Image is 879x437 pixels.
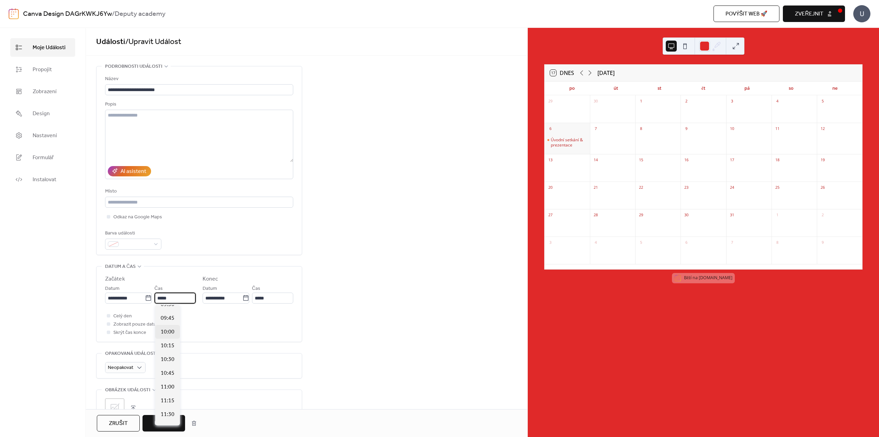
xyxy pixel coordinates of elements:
[10,38,75,57] a: Moje Události
[683,184,690,192] div: 23
[728,211,736,219] div: 31
[10,104,75,123] a: Design
[10,82,75,101] a: Zobrazení
[547,125,554,133] div: 6
[592,239,600,247] div: 4
[684,275,732,281] div: Běží na
[113,320,160,329] span: Zobrazit pouze datum
[105,350,156,358] span: Opakovaná událost
[105,386,150,394] span: Obrázek události
[105,398,124,418] div: ;
[105,100,292,109] div: Popis
[774,98,781,105] div: 4
[109,419,128,428] span: Zrušit
[121,167,146,176] div: AI asistent
[725,81,769,95] div: pá
[683,156,690,164] div: 16
[728,184,736,192] div: 24
[10,170,75,189] a: Instalovat
[161,342,174,350] span: 10:15
[683,211,690,219] div: 30
[728,239,736,247] div: 7
[683,239,690,247] div: 6
[819,98,826,105] div: 5
[125,34,181,50] span: / Upravit Událost
[203,275,218,283] div: Konec
[774,156,781,164] div: 18
[550,81,594,95] div: po
[161,424,174,433] span: 11:45
[592,125,600,133] div: 7
[774,125,781,133] div: 11
[819,125,826,133] div: 12
[728,125,736,133] div: 10
[161,397,174,405] span: 11:15
[33,44,66,52] span: Moje Události
[637,98,645,105] div: 1
[10,126,75,145] a: Nastavení
[203,285,217,293] span: Datum
[113,329,146,337] span: Skrýt čas konce
[108,166,151,176] button: AI asistent
[33,154,54,162] span: Formulář
[115,8,165,21] b: Deputy academy
[161,328,174,336] span: 10:00
[819,211,826,219] div: 2
[637,156,645,164] div: 15
[592,211,600,219] div: 28
[105,75,292,83] div: Název
[769,81,813,95] div: so
[547,156,554,164] div: 13
[638,81,682,95] div: st
[112,8,115,21] b: /
[683,125,690,133] div: 9
[819,239,826,247] div: 9
[813,81,857,95] div: ne
[97,415,140,431] button: Zrušit
[545,137,590,148] div: Úvodní setkání & prezentace
[597,69,615,77] div: [DATE]
[819,184,826,192] div: 26
[105,187,292,196] div: Místo
[683,98,690,105] div: 2
[774,211,781,219] div: 1
[155,419,173,428] span: Uložit
[161,369,174,378] span: 10:45
[637,125,645,133] div: 8
[33,66,52,74] span: Propojit
[161,411,174,419] span: 11:30
[728,156,736,164] div: 17
[33,176,56,184] span: Instalovat
[33,132,57,140] span: Nastavení
[547,211,554,219] div: 27
[547,239,554,247] div: 3
[161,383,174,391] span: 11:00
[252,285,260,293] span: Čas
[33,110,50,118] span: Design
[10,60,75,79] a: Propojit
[819,156,826,164] div: 19
[594,81,638,95] div: út
[142,415,185,431] button: Uložit
[592,156,600,164] div: 14
[33,88,57,96] span: Zobrazení
[105,229,160,238] div: Barva události
[726,10,768,18] span: Povýšit web 🚀
[699,275,732,281] a: [DOMAIN_NAME]
[10,148,75,167] a: Formulář
[774,184,781,192] div: 25
[548,68,577,78] button: 17Dnes
[23,8,112,21] a: Canva Design DAGrKWKJ6Yw
[774,239,781,247] div: 8
[637,211,645,219] div: 29
[155,285,163,293] span: Čas
[161,314,174,323] span: 09:45
[105,275,125,283] div: Začátek
[592,184,600,192] div: 21
[783,6,845,22] button: Zveřejnit
[96,34,125,50] a: Události
[682,81,726,95] div: čt
[161,356,174,364] span: 10:30
[795,10,823,18] span: Zveřejnit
